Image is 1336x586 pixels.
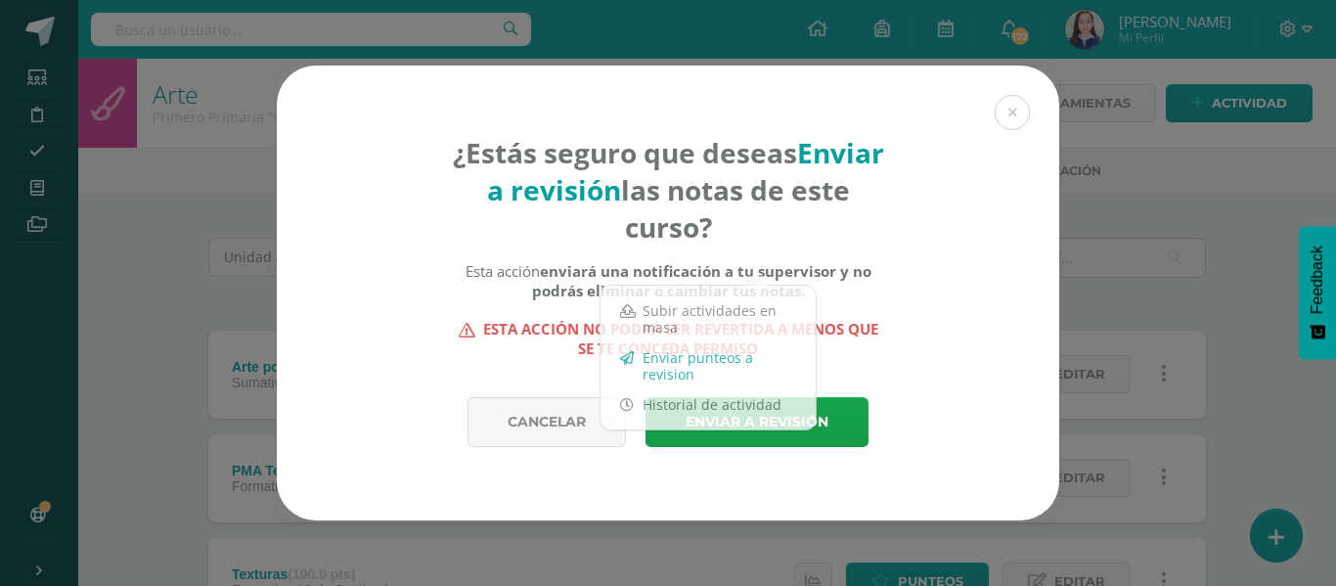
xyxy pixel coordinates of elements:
b: enviará una notificación a tu supervisor y no podrás eliminar o cambiar tus notas. [532,261,871,300]
a: Subir actividades en masa [601,295,816,342]
span: Feedback [1309,246,1326,314]
div: Esta acción [452,261,885,300]
a: Cancelar [468,397,626,447]
h4: ¿Estás seguro que deseas las notas de este curso? [452,134,885,246]
a: Historial de actividad [601,389,816,420]
strong: Enviar a revisión [487,134,884,208]
button: Close (Esc) [995,95,1030,130]
a: Enviar punteos a revision [601,342,816,389]
strong: Esta acción no podrá ser revertida a menos que se te conceda permiso [452,319,885,358]
button: Feedback - Mostrar encuesta [1299,226,1336,359]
